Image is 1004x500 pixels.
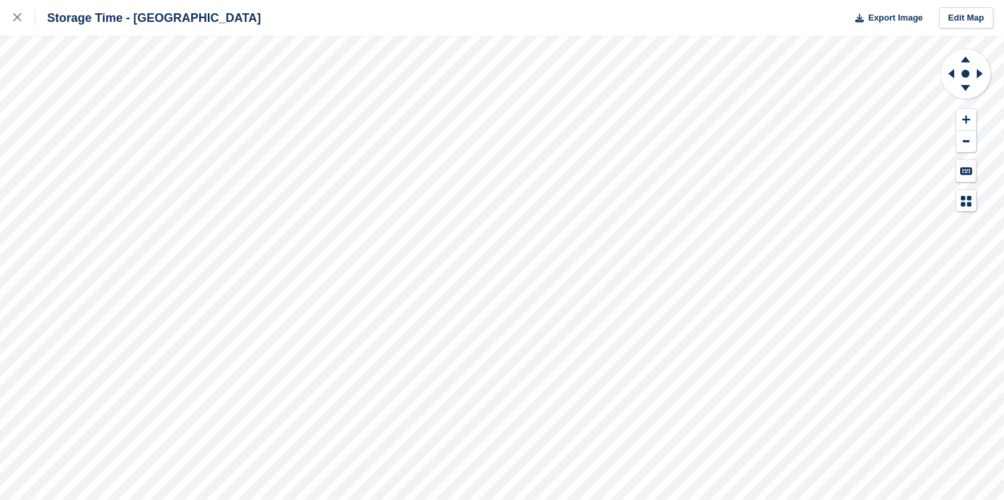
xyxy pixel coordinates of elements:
[35,10,261,26] div: Storage Time - [GEOGRAPHIC_DATA]
[956,131,976,153] button: Zoom Out
[939,7,993,29] a: Edit Map
[956,190,976,212] button: Map Legend
[956,109,976,131] button: Zoom In
[868,11,922,25] span: Export Image
[956,160,976,182] button: Keyboard Shortcuts
[847,7,923,29] button: Export Image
